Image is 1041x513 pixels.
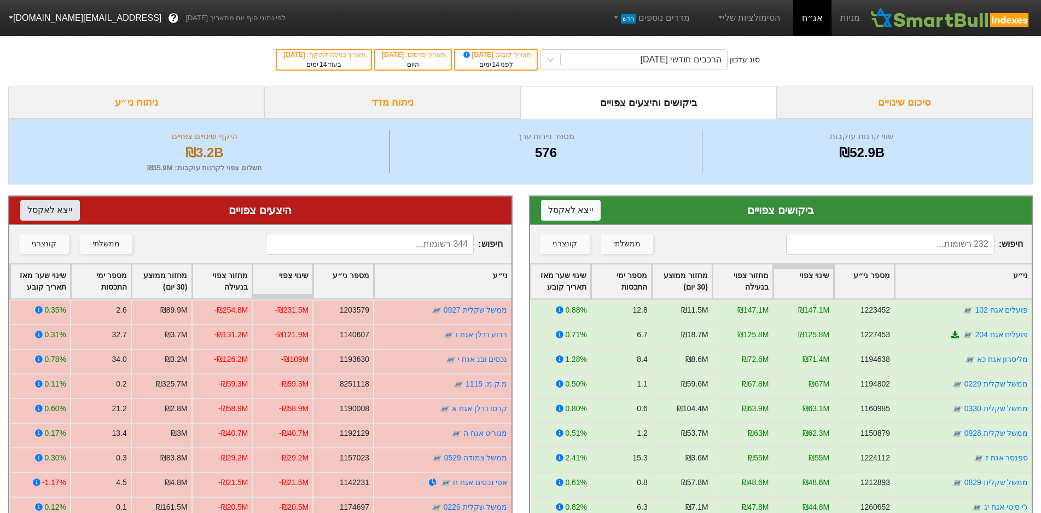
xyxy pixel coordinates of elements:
[681,477,708,488] div: ₪57.8M
[218,378,248,390] div: -₪59.3M
[652,264,712,298] div: Toggle SortBy
[565,354,586,365] div: 1.28%
[860,354,889,365] div: 1194638
[10,264,70,298] div: Toggle SortBy
[381,50,445,60] div: תאריך פרסום :
[860,428,889,439] div: 1150879
[748,452,769,464] div: ₪55M
[445,354,456,365] img: tase link
[705,143,1019,163] div: ₪52.9B
[218,428,248,439] div: -₪40.7M
[218,502,248,513] div: -₪20.5M
[951,428,962,439] img: tase link
[637,329,647,341] div: 6.7
[802,354,829,365] div: ₪71.4M
[621,14,636,24] span: חדש
[266,234,503,255] span: חיפוש :
[340,354,369,365] div: 1193630
[279,477,309,488] div: -₪21.5M
[834,264,894,298] div: Toggle SortBy
[705,130,1019,143] div: שווי קרנות עוקבות
[713,264,772,298] div: Toggle SortBy
[171,11,177,26] span: ?
[565,452,586,464] div: 2.41%
[279,378,309,390] div: -₪59.3M
[730,54,760,66] div: סוג עדכון
[741,502,769,513] div: ₪47.8M
[253,264,312,298] div: Toggle SortBy
[613,238,641,250] div: ממשלתי
[444,453,508,462] a: ממשל צמודה 0529
[964,379,1028,388] a: ממשל שקלית 0229
[275,304,309,316] div: -₪231.5M
[741,354,769,365] div: ₪72.6M
[677,403,708,414] div: ₪104.4M
[444,306,508,314] a: ממשל שקלית 0927
[951,404,962,414] img: tase link
[777,87,1033,119] div: סיכום שינויים
[869,7,1032,29] img: SmartBull
[637,378,647,390] div: 1.1
[112,403,127,414] div: 21.2
[463,429,508,437] a: מגוריט אגח ה
[444,503,508,511] a: ממשל שקלית 0226
[185,13,286,24] span: לפי נתוני סוף יום מתאריך [DATE]
[964,354,975,365] img: tase link
[340,304,369,316] div: 1203579
[44,428,66,439] div: 0.17%
[741,477,769,488] div: ₪48.6M
[541,202,1021,218] div: ביקושים צפויים
[973,453,984,464] img: tase link
[443,330,454,341] img: tase link
[218,452,248,464] div: -₪29.2M
[802,477,829,488] div: ₪48.6M
[279,403,309,414] div: -₪58.9M
[313,264,373,298] div: Toggle SortBy
[860,502,889,513] div: 1260652
[565,502,586,513] div: 0.82%
[116,452,126,464] div: 0.3
[637,403,647,414] div: 0.6
[44,329,66,341] div: 0.31%
[802,403,829,414] div: ₪63.1M
[44,304,66,316] div: 0.35%
[340,452,369,464] div: 1157023
[681,428,708,439] div: ₪53.7M
[20,200,80,221] button: ייצא לאקסל
[193,264,252,298] div: Toggle SortBy
[466,379,507,388] a: מ.ק.מ. 1115
[972,502,982,513] img: tase link
[160,452,188,464] div: ₪83.8M
[165,354,188,365] div: ₪3.2M
[541,200,601,221] button: ייצא לאקסל
[632,452,647,464] div: 15.3
[407,61,419,68] span: היום
[521,87,777,119] div: ביקושים והיצעים צפויים
[214,354,248,365] div: -₪126.2M
[975,306,1028,314] a: פועלים אגח 102
[975,330,1028,339] a: פועלים אגח 204
[748,428,769,439] div: ₪63M
[737,329,768,341] div: ₪125.8M
[860,329,889,341] div: 1227453
[431,502,442,513] img: tase link
[453,379,464,390] img: tase link
[712,7,785,29] a: הסימולציות שלי
[393,143,700,163] div: 576
[165,477,188,488] div: ₪4.8M
[461,50,531,60] div: תאריך קובע :
[809,378,829,390] div: ₪67M
[802,428,829,439] div: ₪62.3M
[456,330,508,339] a: רבוע נדלן אגח ו
[439,404,450,414] img: tase link
[637,502,647,513] div: 6.3
[741,403,769,414] div: ₪63.9M
[92,238,120,250] div: ממשלתי
[165,403,188,414] div: ₪2.8M
[132,264,191,298] div: Toggle SortBy
[462,51,496,59] span: [DATE]
[340,329,369,341] div: 1140607
[266,234,474,255] input: 344 רשומות...
[156,378,187,390] div: ₪325.7M
[685,452,708,464] div: ₪3.6M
